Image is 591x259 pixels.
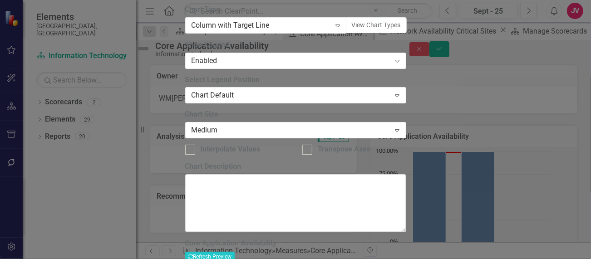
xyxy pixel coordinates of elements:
[185,161,406,172] label: Chart Description
[192,20,331,30] div: Column with Target Line
[318,144,370,155] div: Transpose Axes
[185,75,406,85] label: Select Legend Position
[185,109,406,120] label: Chart Size
[185,5,406,15] label: Chart Type
[185,40,406,50] label: Show Legend
[192,125,390,136] div: Medium
[201,144,261,155] div: Interpolate Values
[185,239,406,247] h3: Core Application Availability
[192,90,390,101] div: Chart Default
[346,17,407,33] button: View Chart Types
[192,55,390,66] div: Enabled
